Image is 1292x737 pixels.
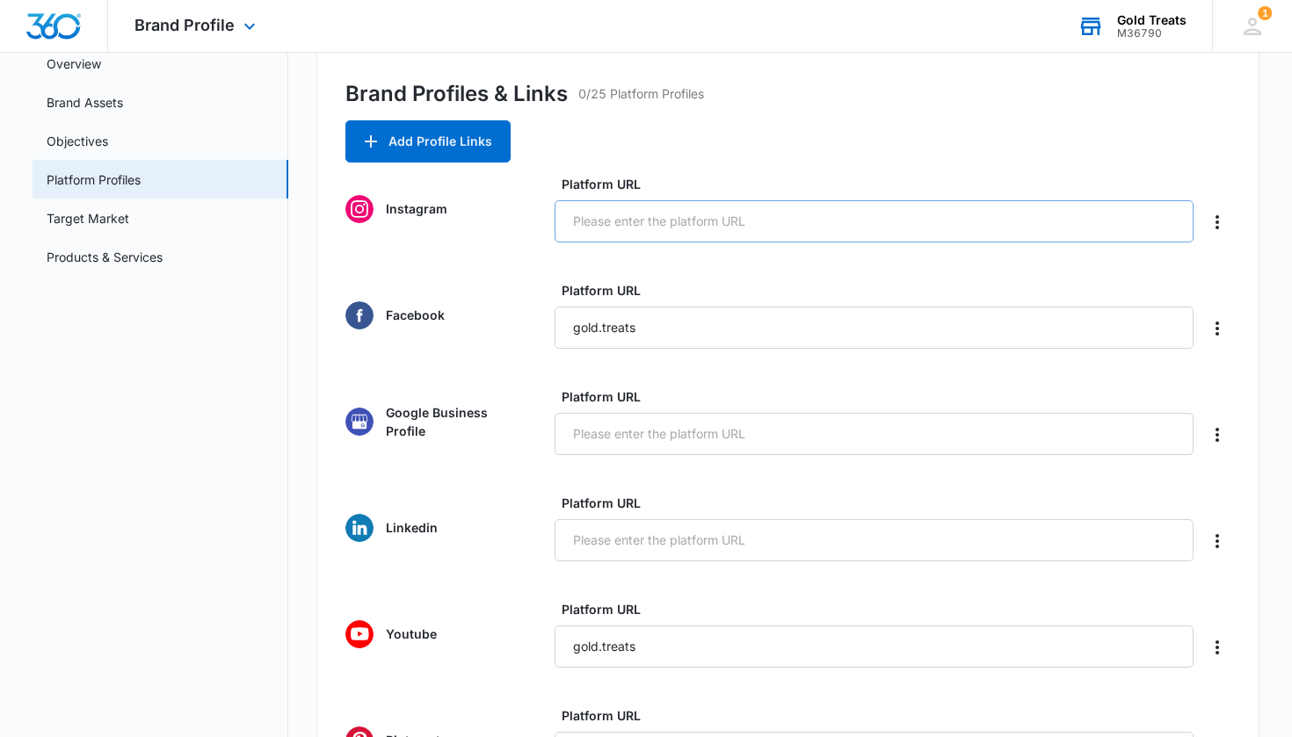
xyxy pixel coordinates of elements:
button: Delete [1204,633,1230,661]
div: account name [1117,13,1187,27]
a: Objectives [47,132,108,150]
a: Target Market [47,209,129,228]
label: Platform URL [562,387,1201,406]
a: Overview [47,54,101,73]
input: Please enter the platform URL [555,307,1194,349]
input: Please enter the platform URL [555,625,1194,668]
a: Brand Assets [47,93,123,112]
label: Platform URL [562,281,1201,300]
div: account id [1117,27,1187,40]
input: Please enter the platform URL [555,519,1194,561]
label: Platform URL [562,706,1201,725]
label: Platform URL [562,494,1201,512]
h3: Brand Profiles & Links [345,78,568,110]
label: Platform URL [562,600,1201,618]
div: notifications count [1258,6,1272,20]
p: 0/25 Platform Profiles [578,84,704,103]
button: Delete [1204,421,1230,449]
button: Delete [1204,208,1230,236]
p: Facebook [386,306,445,324]
input: Please enter the platform URL [555,413,1194,455]
p: Linkedin [386,518,438,537]
button: Delete [1204,527,1230,555]
a: Platform Profiles [47,170,141,189]
span: Brand Profile [134,16,235,34]
span: 1 [1258,6,1272,20]
p: Instagram [386,199,447,218]
a: Products & Services [47,248,163,266]
button: Add Profile Links [345,120,511,163]
p: Youtube [386,625,437,643]
button: Delete [1204,314,1230,343]
p: Google Business Profile [386,403,521,440]
label: Platform URL [562,175,1201,193]
input: Please enter the platform URL [555,200,1194,242]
